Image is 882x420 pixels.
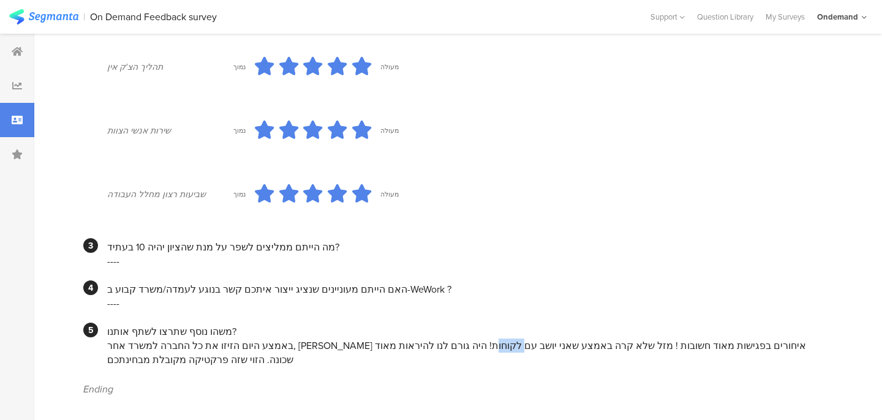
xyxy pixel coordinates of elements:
[817,11,858,23] div: Ondemand
[107,240,824,254] div: מה הייתם ממליצים לשפר על מנת שהציון יהיה 10 בעתיד?
[90,11,217,23] div: On Demand Feedback survey
[107,254,824,268] div: ----
[650,7,685,26] div: Support
[83,10,85,24] div: |
[107,324,824,339] div: משהו נוסף שתרצו לשתף אותנו?
[233,62,246,72] div: נמוך
[107,282,824,296] div: האם הייתם מעוניינים שנציג ייצור איתכם קשר בנוגע לעמדה/משרד קבוע ב-WeWork ?
[107,296,824,310] div: ----
[9,9,78,24] img: segmanta logo
[83,280,98,295] div: 4
[233,189,246,199] div: נמוך
[107,188,233,201] div: שביעות רצון מחלל העבודה
[107,124,233,137] div: שירות אנשי הצוות
[759,11,811,23] a: My Surveys
[83,382,824,396] div: Ending
[380,189,399,199] div: מעולה
[107,61,233,73] div: תהליך הצ'ק אין
[233,126,246,135] div: נמוך
[83,323,98,337] div: 5
[83,238,98,253] div: 3
[380,62,399,72] div: מעולה
[691,11,759,23] a: Question Library
[107,339,824,367] div: באמצע היום הזיזו את כל החברה למשרד אחר, [PERSON_NAME] איחורים בפגישות מאוד חשובות ! מזל שלא קרה ב...
[380,126,399,135] div: מעולה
